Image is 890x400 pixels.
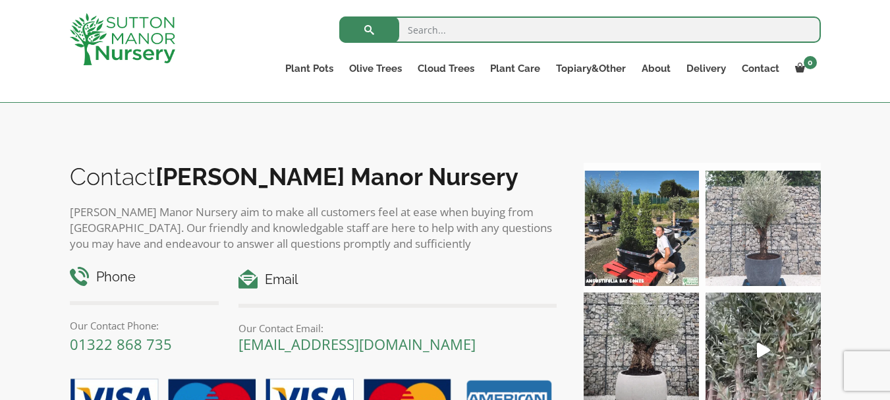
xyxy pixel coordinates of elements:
[734,59,787,78] a: Contact
[70,204,557,252] p: [PERSON_NAME] Manor Nursery aim to make all customers feel at ease when buying from [GEOGRAPHIC_D...
[584,171,699,286] img: Our elegant & picturesque Angustifolia Cones are an exquisite addition to your Bay Tree collectio...
[70,13,175,65] img: logo
[155,163,518,190] b: [PERSON_NAME] Manor Nursery
[706,171,821,286] img: A beautiful multi-stem Spanish Olive tree potted in our luxurious fibre clay pots 😍😍
[70,163,557,190] h2: Contact
[410,59,482,78] a: Cloud Trees
[804,56,817,69] span: 0
[70,267,219,287] h4: Phone
[757,343,770,358] svg: Play
[482,59,548,78] a: Plant Care
[339,16,821,43] input: Search...
[238,334,476,354] a: [EMAIL_ADDRESS][DOMAIN_NAME]
[679,59,734,78] a: Delivery
[70,334,172,354] a: 01322 868 735
[548,59,634,78] a: Topiary&Other
[70,318,219,333] p: Our Contact Phone:
[634,59,679,78] a: About
[238,320,557,336] p: Our Contact Email:
[238,270,557,290] h4: Email
[277,59,341,78] a: Plant Pots
[787,59,821,78] a: 0
[341,59,410,78] a: Olive Trees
